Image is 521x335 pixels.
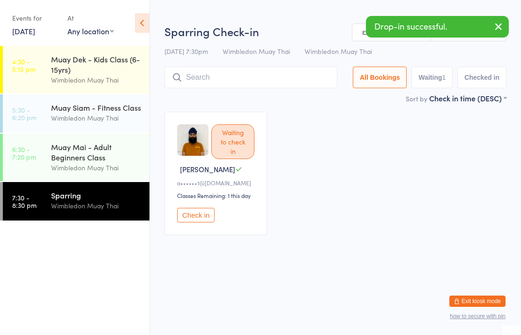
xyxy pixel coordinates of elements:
[366,16,509,38] div: Drop-in successful.
[353,67,407,88] button: All Bookings
[411,67,453,88] button: Waiting1
[51,200,141,211] div: Wimbledon Muay Thai
[406,94,427,103] label: Sort by
[67,26,114,36] div: Any location
[51,162,141,173] div: Wimbledon Muay Thai
[177,179,257,187] div: a••••••1@[DOMAIN_NAME]
[450,313,506,320] button: how to secure with pin
[51,102,141,113] div: Muay Siam - Fitness Class
[51,75,141,85] div: Wimbledon Muay Thai
[164,23,506,39] h2: Sparring Check-in
[3,94,149,133] a: 5:30 -6:20 pmMuay Siam - Fitness ClassWimbledon Muay Thai
[3,134,149,181] a: 6:30 -7:20 pmMuay Mai - Adult Beginners ClassWimbledon Muay Thai
[67,10,114,26] div: At
[177,124,208,156] img: image1688534889.png
[12,194,37,209] time: 7:30 - 8:30 pm
[180,164,235,174] span: [PERSON_NAME]
[12,26,35,36] a: [DATE]
[442,74,446,81] div: 1
[51,142,141,162] div: Muay Mai - Adult Beginners Class
[223,46,290,56] span: Wimbledon Muay Thai
[51,113,141,123] div: Wimbledon Muay Thai
[51,54,141,75] div: Muay Dek - Kids Class (6-15yrs)
[164,67,337,88] input: Search
[164,46,208,56] span: [DATE] 7:30pm
[211,124,254,159] div: Waiting to check in
[12,106,37,121] time: 5:30 - 6:20 pm
[457,67,506,88] button: Checked in
[51,190,141,200] div: Sparring
[3,46,149,93] a: 4:30 -5:15 pmMuay Dek - Kids Class (6-15yrs)Wimbledon Muay Thai
[3,182,149,221] a: 7:30 -8:30 pmSparringWimbledon Muay Thai
[12,145,36,160] time: 6:30 - 7:20 pm
[449,296,506,307] button: Exit kiosk mode
[177,208,215,222] button: Check in
[305,46,372,56] span: Wimbledon Muay Thai
[12,58,36,73] time: 4:30 - 5:15 pm
[177,191,257,199] div: Classes Remaining: 1 this day
[12,10,58,26] div: Events for
[429,93,506,103] div: Check in time (DESC)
